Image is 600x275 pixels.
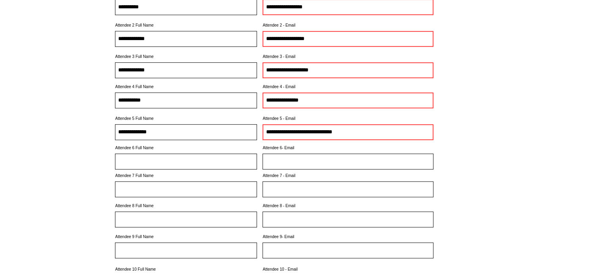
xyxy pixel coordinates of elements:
label: Attendee 5 - Email [263,117,433,121]
label: Attendee 9 Full Name [115,235,257,239]
label: Attendee 2 - Email [263,23,433,27]
label: Attendee 5 Full Name [115,117,257,121]
label: Attendee 10 Full Name [115,267,257,271]
div: main content [263,117,433,140]
label: Attendee 8 - Email [263,204,433,208]
label: Attendee 6- Email [263,146,433,150]
label: Attendee 8 Full Name [115,204,257,208]
label: Attendee 7 Full Name [115,174,257,178]
label: Attendee 3 - Email [263,55,433,59]
label: Attendee 10 - Email [263,267,433,271]
label: Attendee 3 Full Name [115,55,257,59]
label: Attendee 4 Full Name [115,85,257,89]
label: Attendee 4 - Email [263,85,433,89]
label: Attendee 9- Email [263,235,433,239]
label: Attendee 6 Full Name [115,146,257,150]
label: Attendee 7 - Email [263,174,433,178]
label: Attendee 2 Full Name [115,23,257,27]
